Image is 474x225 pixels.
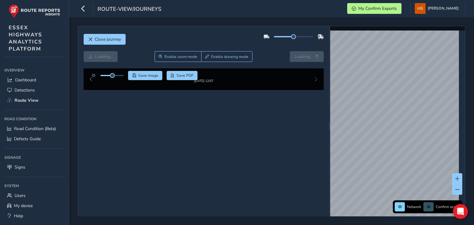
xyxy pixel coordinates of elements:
a: Route View [4,95,64,105]
span: Confirm assets [436,204,460,209]
span: Enable zoom mode [164,54,197,59]
span: Dashboard [15,77,36,83]
button: [PERSON_NAME] [415,3,461,14]
span: Users [15,193,26,198]
span: Close journey [95,36,121,42]
span: Detections [15,87,35,93]
button: Zoom [155,51,201,62]
img: diamond-layout [415,3,426,14]
span: Route View [15,97,39,103]
a: Dashboard [4,75,64,85]
span: Save PDF [177,73,193,78]
span: Enable drawing mode [211,54,248,59]
img: Thumbnail frame [185,78,222,84]
a: Defects Guide [4,134,64,144]
div: Road Condition [4,114,64,124]
div: [DATE] 12:57 [185,84,222,88]
span: My device [14,203,33,209]
div: Overview [4,66,64,75]
a: Road Condition (Beta) [4,124,64,134]
button: Draw [201,51,253,62]
span: [PERSON_NAME] [428,3,459,14]
div: Signage [4,153,64,162]
span: Signs [15,164,25,170]
a: Help [4,211,64,221]
span: My Confirm Exports [358,6,397,11]
a: Signs [4,162,64,172]
img: rr logo [9,4,60,18]
button: PDF [167,71,198,80]
span: Save image [138,73,158,78]
span: Network [407,204,421,209]
div: Open Intercom Messenger [453,204,468,219]
button: Save [128,71,162,80]
button: My Confirm Exports [347,3,401,14]
a: Users [4,190,64,201]
span: ESSEX HIGHWAYS ANALYTICS PLATFORM [9,24,42,52]
a: Detections [4,85,64,95]
span: Help [14,213,23,219]
span: Road Condition (Beta) [14,126,56,132]
span: Defects Guide [14,136,41,142]
a: My device [4,201,64,211]
button: Close journey [84,34,126,45]
div: System [4,181,64,190]
span: route-view/journeys [98,5,161,14]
